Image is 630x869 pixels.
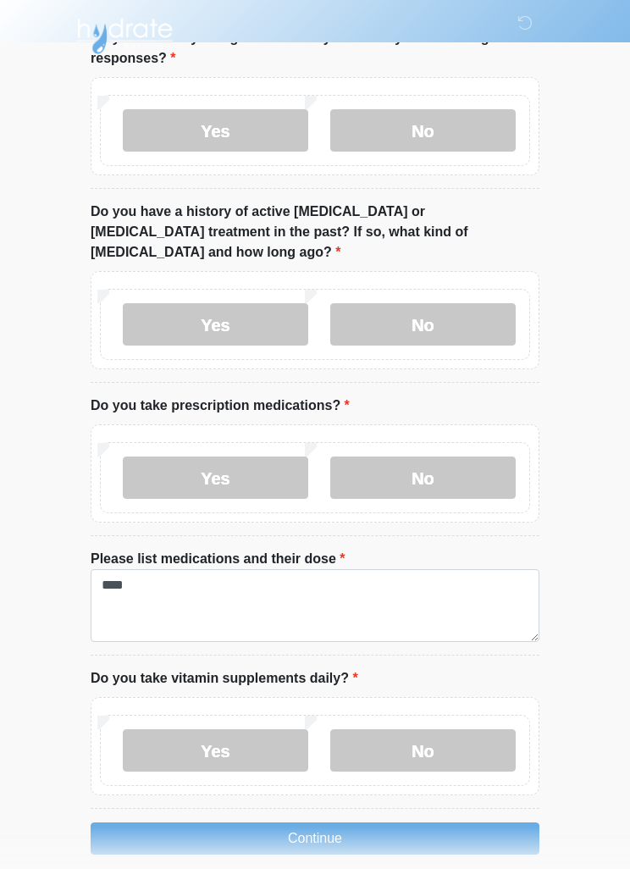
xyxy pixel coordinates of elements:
label: Do you take prescription medications? [91,396,350,416]
label: Yes [123,729,308,772]
label: Please list medications and their dose [91,549,345,569]
label: No [330,457,516,499]
button: Continue [91,822,539,855]
label: Yes [123,109,308,152]
label: Do you take vitamin supplements daily? [91,668,358,689]
label: Yes [123,303,308,346]
label: No [330,109,516,152]
label: Yes [123,457,308,499]
label: No [330,303,516,346]
label: Do you have a history of active [MEDICAL_DATA] or [MEDICAL_DATA] treatment in the past? If so, wh... [91,202,539,263]
label: No [330,729,516,772]
img: Hydrate IV Bar - Scottsdale Logo [74,13,175,55]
